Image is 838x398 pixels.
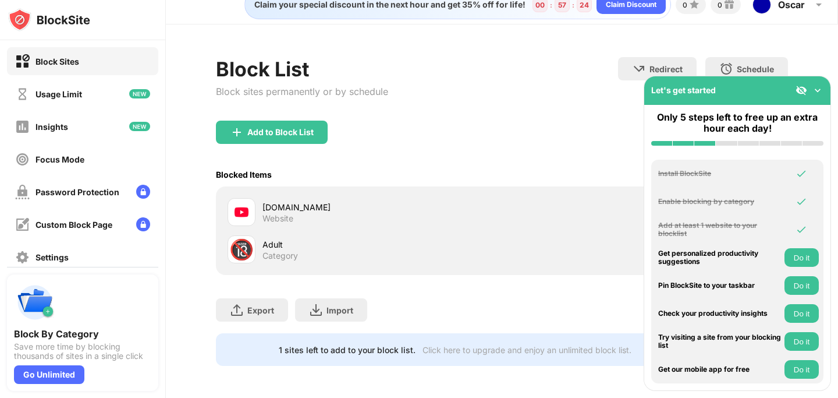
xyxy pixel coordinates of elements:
[14,328,151,340] div: Block By Category
[784,332,819,351] button: Do it
[15,87,30,101] img: time-usage-off.svg
[247,305,274,315] div: Export
[812,84,823,96] img: omni-setup-toggle.svg
[262,238,502,251] div: Adult
[8,8,90,31] img: logo-blocksite.svg
[229,238,254,262] div: 🔞
[718,1,722,9] div: 0
[216,57,388,81] div: Block List
[262,201,502,213] div: [DOMAIN_NAME]
[658,365,782,374] div: Get our mobile app for free
[247,128,314,137] div: Add to Block List
[651,112,823,134] div: Only 5 steps left to free up an extra hour each day!
[216,86,388,97] div: Block sites permanently or by schedule
[558,1,566,9] div: 57
[649,64,683,74] div: Redirect
[422,345,631,355] div: Click here to upgrade and enjoy an unlimited block list.
[326,305,353,315] div: Import
[796,84,807,96] img: eye-not-visible.svg
[658,221,782,238] div: Add at least 1 website to your blocklist
[15,217,30,232] img: customize-block-page-off.svg
[262,213,293,224] div: Website
[784,248,819,267] button: Do it
[35,252,69,262] div: Settings
[658,309,782,318] div: Check your productivity insights
[14,281,56,323] img: push-categories.svg
[683,1,687,9] div: 0
[15,119,30,134] img: insights-off.svg
[129,89,150,98] img: new-icon.svg
[262,251,298,261] div: Category
[35,122,68,132] div: Insights
[136,185,150,199] img: lock-menu.svg
[15,185,30,199] img: password-protection-off.svg
[658,170,782,178] div: Install BlockSite
[651,85,716,95] div: Let's get started
[580,1,589,9] div: 24
[216,170,272,179] div: Blocked Items
[15,152,30,167] img: focus-off.svg
[129,122,150,131] img: new-icon.svg
[35,154,84,164] div: Focus Mode
[15,250,30,265] img: settings-off.svg
[136,217,150,231] img: lock-menu.svg
[658,198,782,206] div: Enable blocking by category
[35,89,82,99] div: Usage Limit
[784,276,819,295] button: Do it
[235,205,248,219] img: favicons
[796,168,807,179] img: omni-check.svg
[535,1,545,9] div: 00
[796,224,807,235] img: omni-check.svg
[15,54,30,69] img: block-on.svg
[35,187,119,197] div: Password Protection
[658,249,782,266] div: Get personalized productivity suggestions
[658,281,782,290] div: Pin BlockSite to your taskbar
[784,360,819,379] button: Do it
[35,220,112,230] div: Custom Block Page
[796,196,807,207] img: omni-check.svg
[14,365,84,384] div: Go Unlimited
[737,64,774,74] div: Schedule
[14,342,151,361] div: Save more time by blocking thousands of sites in a single click
[35,57,79,66] div: Block Sites
[658,333,782,350] div: Try visiting a site from your blocking list
[279,345,416,355] div: 1 sites left to add to your block list.
[784,304,819,323] button: Do it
